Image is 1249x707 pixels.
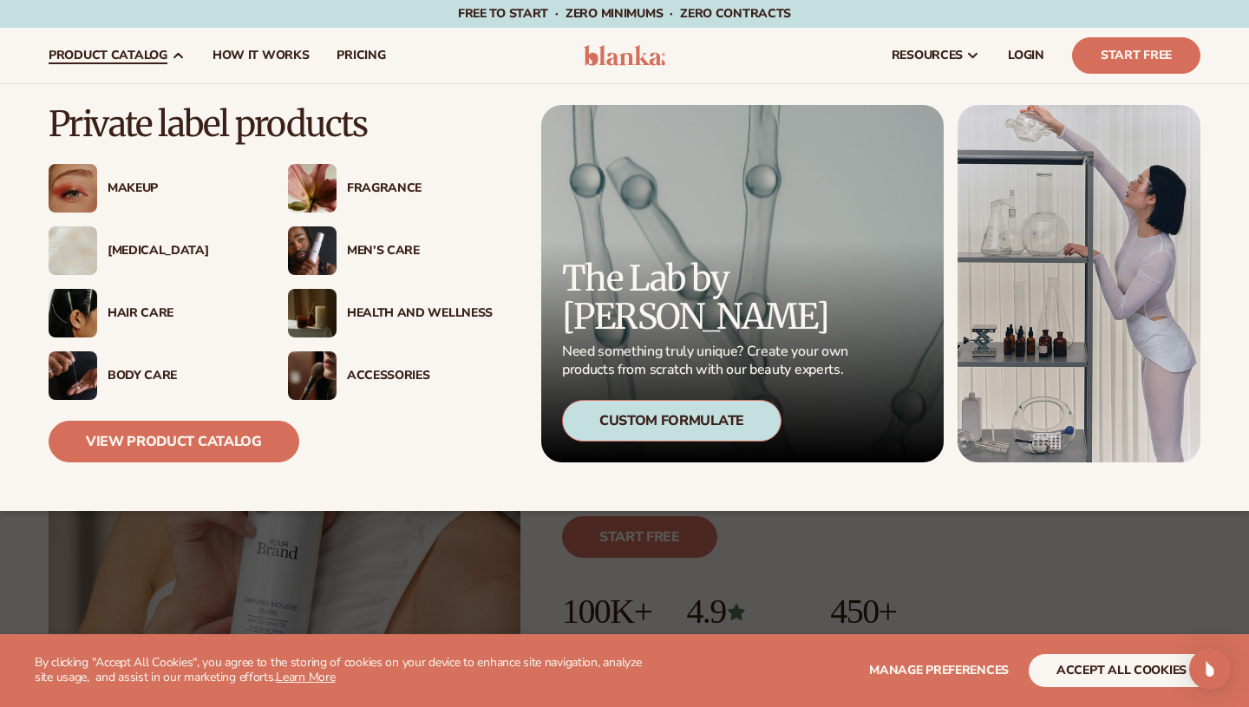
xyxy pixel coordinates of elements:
div: Hair Care [108,306,253,321]
p: By clicking "Accept All Cookies", you agree to the storing of cookies on your device to enhance s... [35,656,652,685]
img: logo [584,45,666,66]
img: Male holding moisturizer bottle. [288,226,337,275]
div: Makeup [108,181,253,196]
div: Fragrance [347,181,493,196]
span: product catalog [49,49,167,62]
a: product catalog [35,28,199,83]
a: Microscopic product formula. The Lab by [PERSON_NAME] Need something truly unique? Create your ow... [541,105,944,462]
a: Learn More [276,669,335,685]
a: Female hair pulled back with clips. Hair Care [49,289,253,337]
span: resources [892,49,963,62]
a: Male hand applying moisturizer. Body Care [49,351,253,400]
button: accept all cookies [1029,654,1214,687]
img: Male hand applying moisturizer. [49,351,97,400]
img: Female with glitter eye makeup. [49,164,97,213]
img: Female in lab with equipment. [958,105,1200,462]
a: resources [878,28,994,83]
div: Men’s Care [347,244,493,259]
div: [MEDICAL_DATA] [108,244,253,259]
img: Candles and incense on table. [288,289,337,337]
span: How It Works [213,49,310,62]
a: How It Works [199,28,324,83]
span: LOGIN [1008,49,1044,62]
a: Female with glitter eye makeup. Makeup [49,164,253,213]
span: pricing [337,49,385,62]
p: Need something truly unique? Create your own products from scratch with our beauty experts. [562,343,853,379]
a: Start Free [1072,37,1200,74]
span: Free to start · ZERO minimums · ZERO contracts [458,5,791,22]
p: Private label products [49,105,493,143]
a: Male holding moisturizer bottle. Men’s Care [288,226,493,275]
div: Accessories [347,369,493,383]
div: Open Intercom Messenger [1189,648,1231,690]
a: View Product Catalog [49,421,299,462]
div: Body Care [108,369,253,383]
p: The Lab by [PERSON_NAME] [562,259,853,336]
img: Cream moisturizer swatch. [49,226,97,275]
img: Female hair pulled back with clips. [49,289,97,337]
div: Custom Formulate [562,400,781,442]
a: Female with makeup brush. Accessories [288,351,493,400]
a: LOGIN [994,28,1058,83]
img: Pink blooming flower. [288,164,337,213]
a: Pink blooming flower. Fragrance [288,164,493,213]
img: Female with makeup brush. [288,351,337,400]
a: pricing [323,28,399,83]
a: Candles and incense on table. Health And Wellness [288,289,493,337]
a: Cream moisturizer swatch. [MEDICAL_DATA] [49,226,253,275]
button: Manage preferences [869,654,1009,687]
div: Health And Wellness [347,306,493,321]
span: Manage preferences [869,662,1009,678]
